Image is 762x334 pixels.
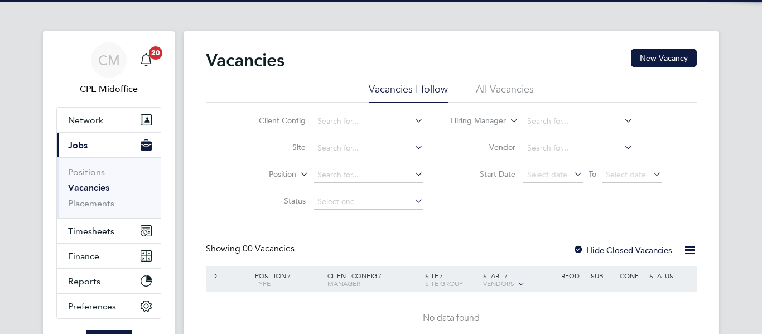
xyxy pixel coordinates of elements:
[523,141,633,156] input: Search for...
[57,294,161,318] button: Preferences
[56,83,161,96] span: CPE Midoffice
[232,169,296,180] label: Position
[588,266,617,285] div: Sub
[57,133,161,157] button: Jobs
[451,142,515,152] label: Vendor
[68,198,114,209] a: Placements
[617,266,646,285] div: Conf
[242,115,306,125] label: Client Config
[206,243,297,255] div: Showing
[242,196,306,206] label: Status
[57,269,161,293] button: Reports
[483,279,514,288] span: Vendors
[585,167,600,181] span: To
[68,182,109,193] a: Vacancies
[68,140,88,151] span: Jobs
[56,42,161,96] a: CMCPE Midoffice
[476,83,534,103] li: All Vacancies
[149,46,162,60] span: 20
[558,266,587,285] div: Reqd
[242,142,306,152] label: Site
[327,279,360,288] span: Manager
[573,245,672,255] label: Hide Closed Vacancies
[422,266,481,293] div: Site /
[243,243,295,254] span: 00 Vacancies
[314,141,423,156] input: Search for...
[523,114,633,129] input: Search for...
[57,108,161,132] button: Network
[98,53,120,67] span: CM
[68,167,105,177] a: Positions
[314,194,423,210] input: Select one
[68,251,99,262] span: Finance
[451,169,515,179] label: Start Date
[68,301,116,312] span: Preferences
[631,49,697,67] button: New Vacancy
[425,279,463,288] span: Site Group
[135,42,157,78] a: 20
[206,49,284,71] h2: Vacancies
[606,170,646,180] span: Select date
[57,244,161,268] button: Finance
[68,226,114,236] span: Timesheets
[480,266,558,294] div: Start /
[247,266,325,293] div: Position /
[68,276,100,287] span: Reports
[314,114,423,129] input: Search for...
[325,266,422,293] div: Client Config /
[442,115,506,127] label: Hiring Manager
[647,266,695,285] div: Status
[57,157,161,218] div: Jobs
[208,312,695,324] div: No data found
[57,219,161,243] button: Timesheets
[255,279,271,288] span: Type
[68,115,103,125] span: Network
[369,83,448,103] li: Vacancies I follow
[314,167,423,183] input: Search for...
[527,170,567,180] span: Select date
[208,266,247,285] div: ID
